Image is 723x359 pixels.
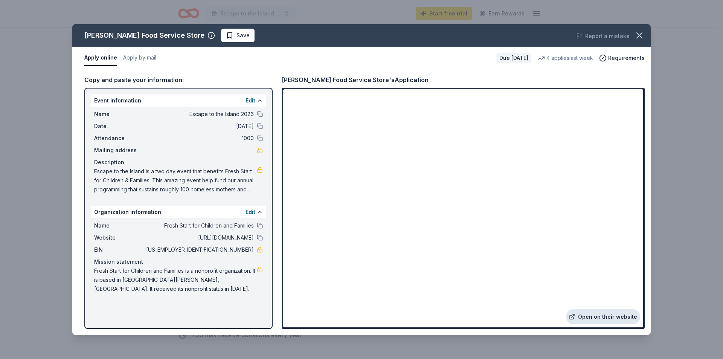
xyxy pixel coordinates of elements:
[599,53,645,63] button: Requirements
[94,110,145,119] span: Name
[145,233,254,242] span: [URL][DOMAIN_NAME]
[145,110,254,119] span: Escape to the Island 2026
[94,167,257,194] span: Escape to the Island is a two day event that benefits Fresh Start for Children & Families. This a...
[246,208,255,217] button: Edit
[145,122,254,131] span: [DATE]
[236,31,250,40] span: Save
[282,75,429,85] div: [PERSON_NAME] Food Service Store's Application
[94,266,257,293] span: Fresh Start for Children and Families is a nonprofit organization. It is based in [GEOGRAPHIC_DAT...
[94,122,145,131] span: Date
[94,134,145,143] span: Attendance
[221,29,255,42] button: Save
[145,134,254,143] span: 1000
[246,96,255,105] button: Edit
[537,53,593,63] div: 4 applies last week
[94,245,145,254] span: EIN
[496,53,531,63] div: Due [DATE]
[123,50,156,66] button: Apply by mail
[84,75,273,85] div: Copy and paste your information:
[608,53,645,63] span: Requirements
[94,158,263,167] div: Description
[145,221,254,230] span: Fresh Start for Children and Families
[145,245,254,254] span: [US_EMPLOYER_IDENTIFICATION_NUMBER]
[91,95,266,107] div: Event information
[94,221,145,230] span: Name
[91,206,266,218] div: Organization information
[94,233,145,242] span: Website
[566,309,640,324] a: Open on their website
[94,146,145,155] span: Mailing address
[84,29,204,41] div: [PERSON_NAME] Food Service Store
[576,32,630,41] button: Report a mistake
[84,50,117,66] button: Apply online
[94,257,263,266] div: Mission statement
